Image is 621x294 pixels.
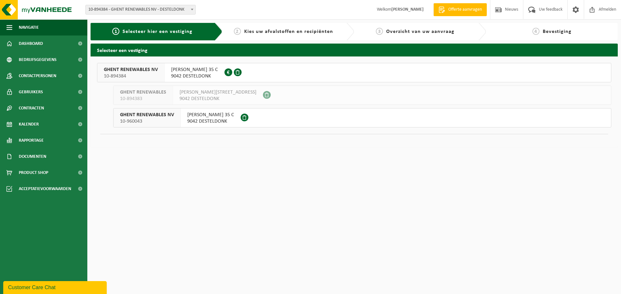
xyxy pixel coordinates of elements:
[120,96,166,102] span: 10-894383
[171,73,218,79] span: 9042 DESTELDONK
[543,29,572,34] span: Bevestiging
[19,116,39,132] span: Kalender
[180,89,256,96] span: [PERSON_NAME][STREET_ADDRESS]
[19,165,48,181] span: Product Shop
[19,35,43,52] span: Dashboard
[187,118,234,125] span: 9042 DESTELDONK
[391,7,424,12] strong: [PERSON_NAME]
[376,28,383,35] span: 3
[187,112,234,118] span: [PERSON_NAME] 35 C
[104,73,158,79] span: 10-894384
[3,280,108,294] iframe: chat widget
[244,29,333,34] span: Kies uw afvalstoffen en recipiënten
[19,52,57,68] span: Bedrijfsgegevens
[180,96,256,102] span: 9042 DESTELDONK
[19,68,56,84] span: Contactpersonen
[120,118,174,125] span: 10-960043
[532,28,539,35] span: 4
[19,84,43,100] span: Gebruikers
[19,132,44,148] span: Rapportage
[86,5,195,14] span: 10-894384 - GHENT RENEWABLES NV - DESTELDONK
[113,108,611,127] button: GHENT RENEWABLES NV 10-960043 [PERSON_NAME] 35 C9042 DESTELDONK
[104,66,158,73] span: GHENT RENEWABLES NV
[234,28,241,35] span: 2
[19,19,39,35] span: Navigatie
[171,66,218,73] span: [PERSON_NAME] 35 C
[386,29,454,34] span: Overzicht van uw aanvraag
[85,5,196,15] span: 10-894384 - GHENT RENEWABLES NV - DESTELDONK
[19,148,46,165] span: Documenten
[97,63,611,82] button: GHENT RENEWABLES NV 10-894384 [PERSON_NAME] 35 C9042 DESTELDONK
[433,3,487,16] a: Offerte aanvragen
[120,112,174,118] span: GHENT RENEWABLES NV
[447,6,484,13] span: Offerte aanvragen
[19,100,44,116] span: Contracten
[112,28,119,35] span: 1
[120,89,166,96] span: GHENT RENEWABLES
[123,29,192,34] span: Selecteer hier een vestiging
[19,181,71,197] span: Acceptatievoorwaarden
[91,44,618,56] h2: Selecteer een vestiging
